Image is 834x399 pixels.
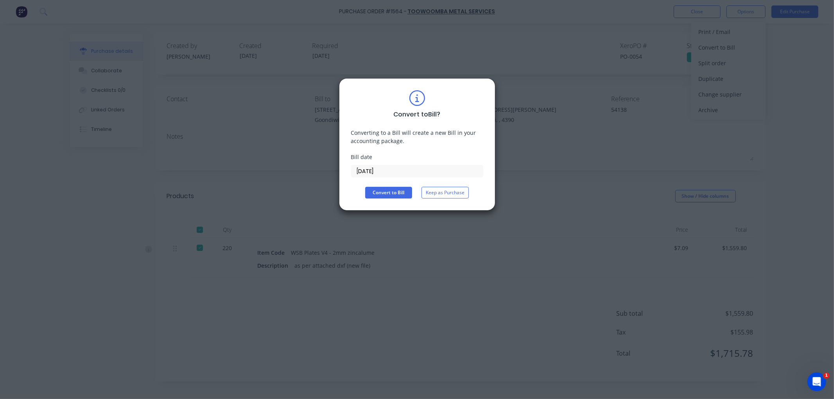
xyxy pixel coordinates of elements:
div: Bill date [351,153,483,161]
div: Converting to a Bill will create a new Bill in your accounting package. [351,129,483,145]
button: Keep as Purchase [421,187,469,199]
iframe: Intercom live chat [807,372,826,391]
button: Convert to Bill [365,187,412,199]
div: Convert to Bill ? [394,110,441,119]
span: 1 [823,372,830,379]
